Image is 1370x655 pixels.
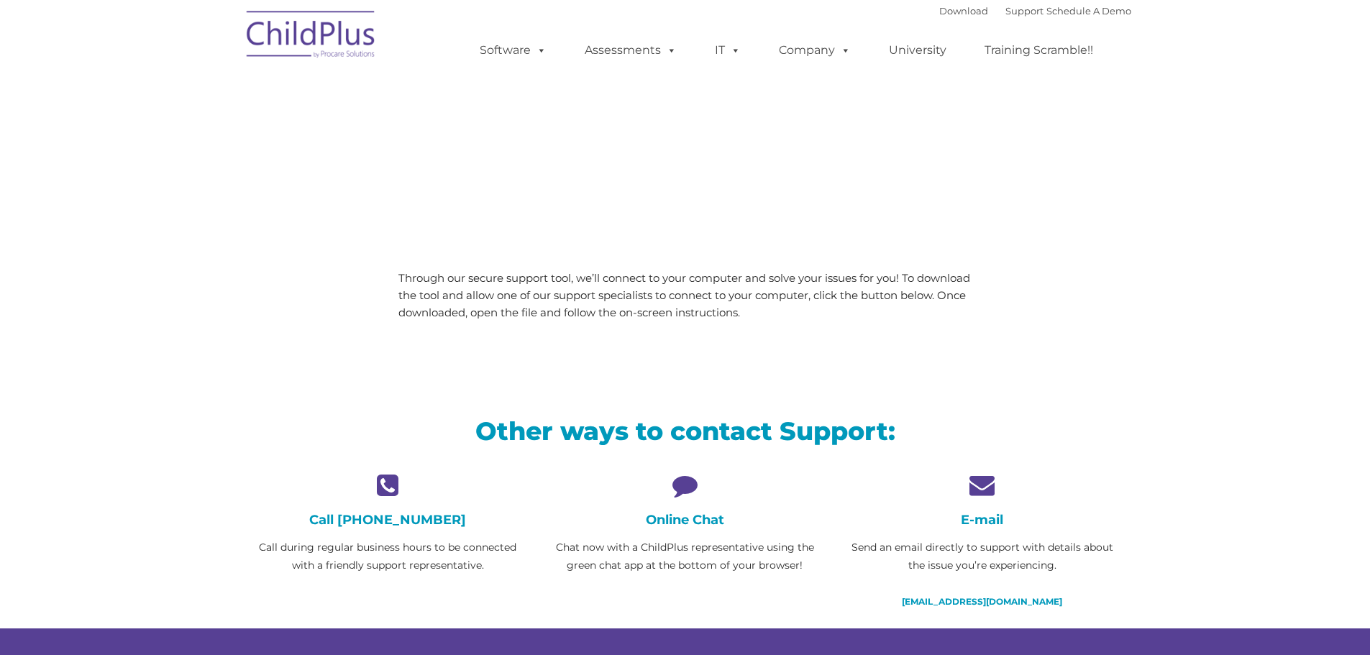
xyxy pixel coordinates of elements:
p: Through our secure support tool, we’ll connect to your computer and solve your issues for you! To... [398,270,972,321]
a: Training Scramble!! [970,36,1108,65]
a: Company [764,36,865,65]
a: Software [465,36,561,65]
p: Call during regular business hours to be connected with a friendly support representative. [250,539,526,574]
p: Chat now with a ChildPlus representative using the green chat app at the bottom of your browser! [547,539,823,574]
img: ChildPlus by Procare Solutions [239,1,383,73]
h4: Online Chat [547,512,823,528]
a: Download [939,5,988,17]
h4: E-mail [844,512,1120,528]
h4: Call [PHONE_NUMBER] [250,512,526,528]
a: Support [1005,5,1044,17]
a: Schedule A Demo [1046,5,1131,17]
a: IT [700,36,755,65]
h2: Other ways to contact Support: [250,415,1120,447]
a: Assessments [570,36,691,65]
font: | [939,5,1131,17]
p: Send an email directly to support with details about the issue you’re experiencing. [844,539,1120,574]
span: LiveSupport with SplashTop [250,104,788,147]
a: University [874,36,961,65]
a: [EMAIL_ADDRESS][DOMAIN_NAME] [902,596,1062,607]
